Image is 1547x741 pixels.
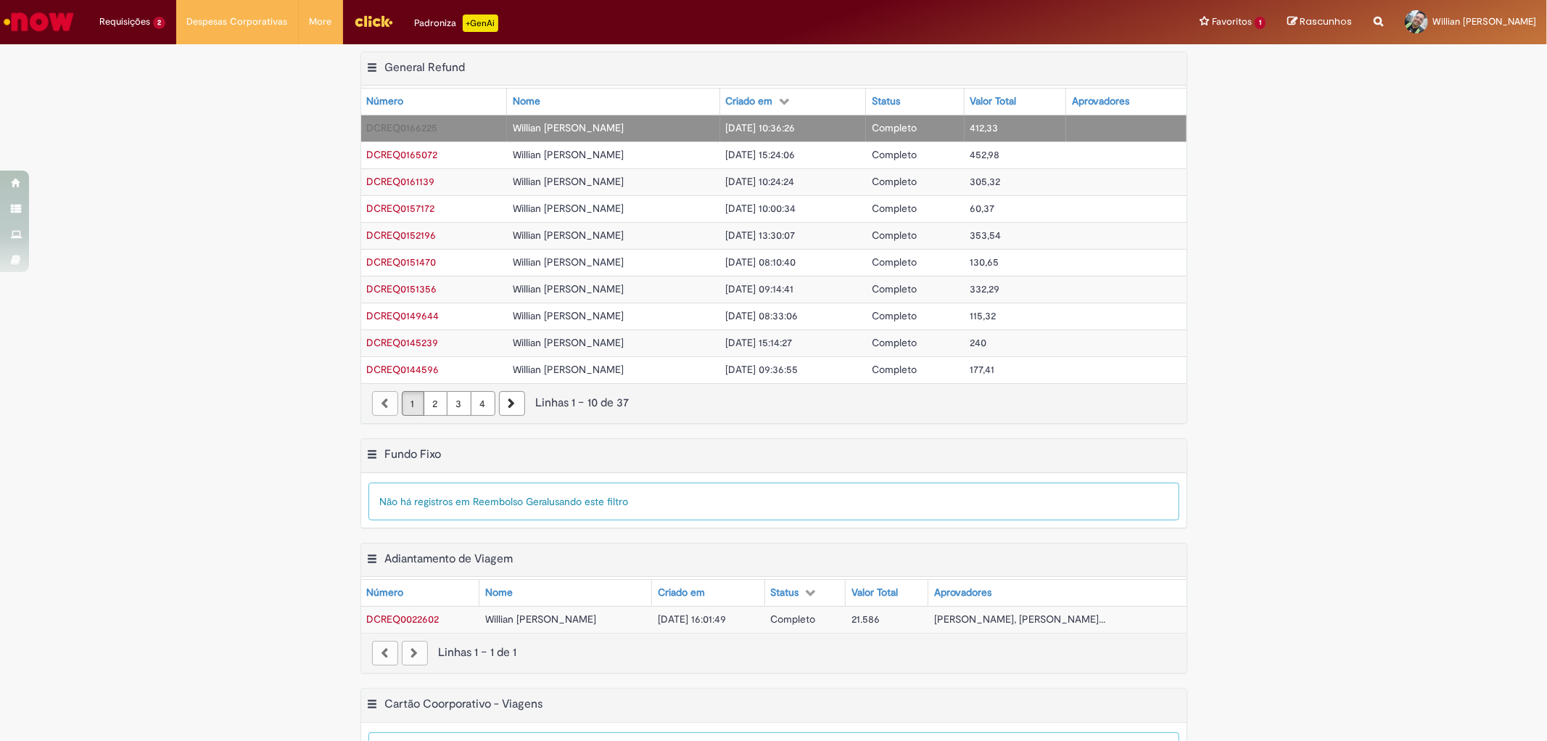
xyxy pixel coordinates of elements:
[970,121,999,134] span: 412,33
[367,586,404,600] div: Número
[367,282,437,295] span: DCREQ0151356
[367,94,404,109] div: Número
[872,229,917,242] span: Completo
[367,229,437,242] a: Abrir Registro: DCREQ0152196
[970,282,1000,295] span: 332,29
[726,282,794,295] span: [DATE] 09:14:41
[970,255,999,269] span: 130,65
[513,255,624,269] span: Willian [PERSON_NAME]
[970,336,987,349] span: 240
[367,148,438,161] span: DCREQ0165072
[424,391,447,416] a: Página 2
[771,586,799,600] div: Status
[367,255,437,269] span: DCREQ0151470
[872,363,917,376] span: Completo
[934,613,1105,626] span: [PERSON_NAME], [PERSON_NAME]...
[970,202,995,215] span: 60,37
[187,15,288,29] span: Despesas Corporativas
[367,175,435,188] span: DCREQ0161139
[970,94,1017,109] div: Valor Total
[367,121,438,134] a: Abrir Registro: DCREQ0166225
[372,644,1176,661] div: Linhas 1 − 1 de 1
[872,336,917,349] span: Completo
[367,363,440,376] a: Abrir Registro: DCREQ0144596
[367,229,437,242] span: DCREQ0152196
[1072,94,1129,109] div: Aprovadores
[513,336,624,349] span: Willian [PERSON_NAME]
[872,309,917,322] span: Completo
[310,15,332,29] span: More
[447,391,471,416] a: Página 3
[367,282,437,295] a: Abrir Registro: DCREQ0151356
[851,613,880,626] span: 21.586
[367,60,379,79] button: General Refund Menu de contexto
[970,309,997,322] span: 115,32
[367,336,439,349] a: Abrir Registro: DCREQ0145239
[550,495,629,508] span: usando este filtro
[367,552,379,570] button: Adiantamento de Viagem Menu de contexto
[367,336,439,349] span: DCREQ0145239
[726,94,773,109] div: Criado em
[153,17,165,29] span: 2
[934,586,991,600] div: Aprovadores
[726,148,796,161] span: [DATE] 15:24:06
[513,363,624,376] span: Willian [PERSON_NAME]
[367,697,379,716] button: Cartão Coorporativo - Viagens Menu de contexto
[970,229,1002,242] span: 353,54
[726,363,799,376] span: [DATE] 09:36:55
[872,282,917,295] span: Completo
[726,309,799,322] span: [DATE] 08:33:06
[726,202,796,215] span: [DATE] 10:00:34
[872,202,917,215] span: Completo
[513,94,540,109] div: Nome
[367,613,440,626] span: DCREQ0022602
[513,309,624,322] span: Willian [PERSON_NAME]
[385,447,442,462] h2: Fundo Fixo
[1432,15,1536,28] span: Willian [PERSON_NAME]
[970,148,1000,161] span: 452,98
[361,383,1187,423] nav: paginação
[367,202,435,215] span: DCREQ0157172
[872,148,917,161] span: Completo
[385,697,543,711] h2: Cartão Coorporativo - Viagens
[385,60,466,75] h2: General Refund
[513,121,624,134] span: Willian [PERSON_NAME]
[499,391,525,416] a: Próxima página
[1287,15,1352,29] a: Rascunhos
[658,613,726,626] span: [DATE] 16:01:49
[415,15,498,32] div: Padroniza
[513,202,624,215] span: Willian [PERSON_NAME]
[367,202,435,215] a: Abrir Registro: DCREQ0157172
[402,391,424,416] a: Página 1
[361,633,1187,673] nav: paginação
[367,309,440,322] span: DCREQ0149644
[658,586,705,600] div: Criado em
[367,148,438,161] a: Abrir Registro: DCREQ0165072
[872,175,917,188] span: Completo
[970,175,1001,188] span: 305,32
[367,121,438,134] span: DCREQ0166225
[872,121,917,134] span: Completo
[368,483,1179,520] div: Não há registros em Reembolso Geral
[463,15,498,32] p: +GenAi
[513,229,624,242] span: Willian [PERSON_NAME]
[726,175,795,188] span: [DATE] 10:24:24
[726,255,796,269] span: [DATE] 08:10:40
[485,613,596,626] span: Willian [PERSON_NAME]
[726,336,793,349] span: [DATE] 15:14:27
[726,121,796,134] span: [DATE] 10:36:26
[385,552,513,566] h2: Adiantamento de Viagem
[771,613,816,626] span: Completo
[872,255,917,269] span: Completo
[367,363,440,376] span: DCREQ0144596
[513,282,624,295] span: Willian [PERSON_NAME]
[372,395,1176,412] div: Linhas 1 − 10 de 37
[1212,15,1252,29] span: Favoritos
[726,229,796,242] span: [DATE] 13:30:07
[367,309,440,322] a: Abrir Registro: DCREQ0149644
[970,363,995,376] span: 177,41
[513,148,624,161] span: Willian [PERSON_NAME]
[513,175,624,188] span: Willian [PERSON_NAME]
[99,15,150,29] span: Requisições
[1300,15,1352,28] span: Rascunhos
